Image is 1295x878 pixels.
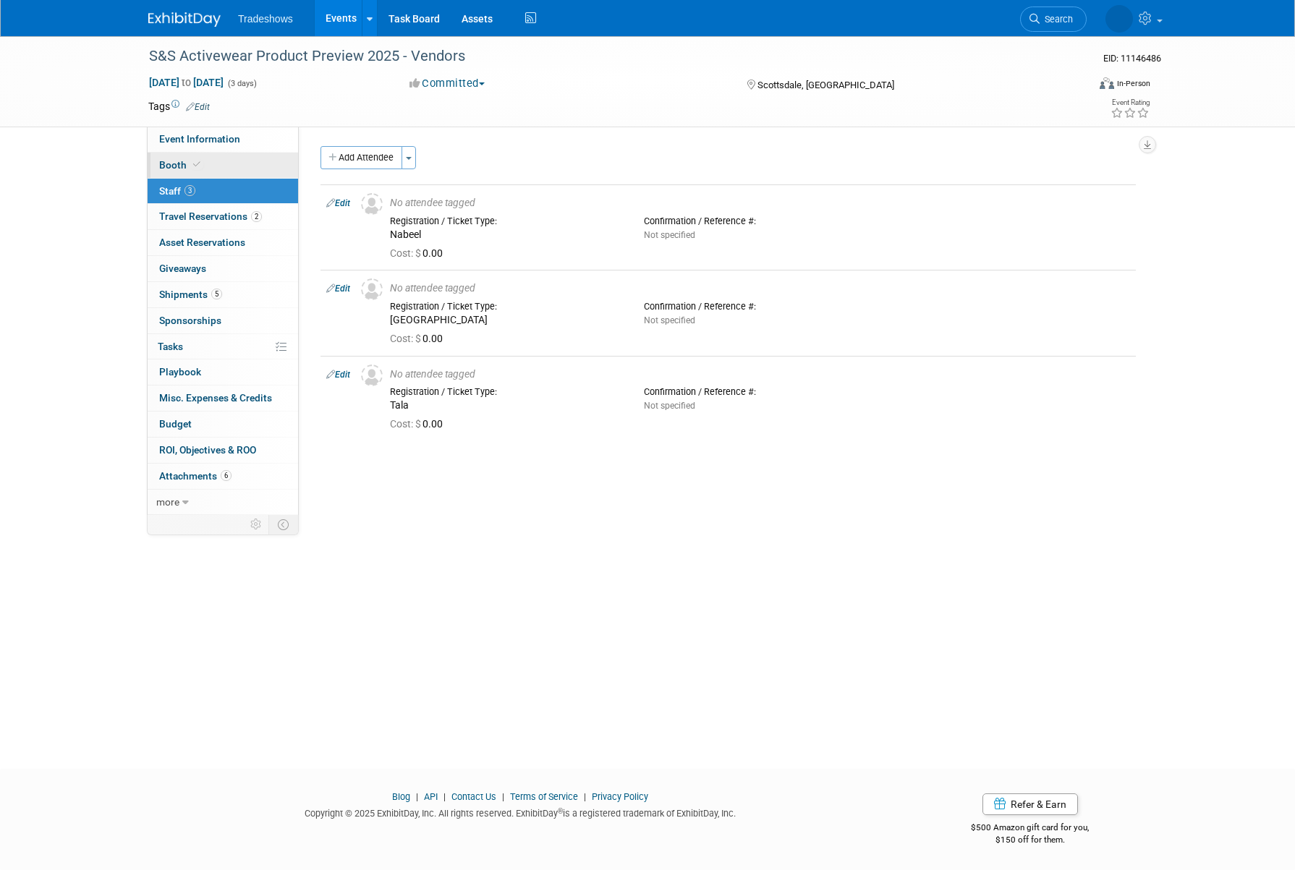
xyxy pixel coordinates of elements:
span: Not specified [644,401,695,411]
span: | [580,791,590,802]
a: Edit [326,284,350,294]
span: Event Information [159,133,240,145]
span: Not specified [644,315,695,325]
div: Tala [390,399,622,412]
a: Misc. Expenses & Credits [148,385,298,411]
sup: ® [558,807,563,815]
div: Confirmation / Reference #: [644,301,876,312]
div: S&S Activewear Product Preview 2025 - Vendors [144,43,1065,69]
div: No attendee tagged [390,197,1130,210]
span: Search [1040,14,1073,25]
button: Committed [404,76,491,91]
span: Tasks [158,341,183,352]
img: Format-Inperson.png [1100,77,1114,89]
img: Unassigned-User-Icon.png [361,193,383,215]
a: Booth [148,153,298,178]
a: Refer & Earn [982,793,1078,815]
div: In-Person [1116,78,1150,89]
img: Linda Yilmazian [1105,5,1133,33]
a: Event Information [148,127,298,152]
div: Registration / Ticket Type: [390,386,622,398]
img: Unassigned-User-Icon.png [361,365,383,386]
span: Booth [159,159,203,171]
div: Confirmation / Reference #: [644,386,876,398]
span: 3 [184,185,195,196]
span: Cost: $ [390,247,423,259]
a: Edit [186,102,210,112]
div: Event Format [1001,75,1150,97]
span: Shipments [159,289,222,300]
div: Event Rating [1111,99,1150,106]
button: Add Attendee [320,146,402,169]
span: 0.00 [390,247,449,259]
div: No attendee tagged [390,368,1130,381]
a: Privacy Policy [592,791,648,802]
a: API [424,791,438,802]
a: Sponsorships [148,308,298,333]
a: Shipments5 [148,282,298,307]
span: Budget [159,418,192,430]
a: Blog [392,791,410,802]
div: No attendee tagged [390,282,1130,295]
div: Copyright © 2025 ExhibitDay, Inc. All rights reserved. ExhibitDay is a registered trademark of Ex... [148,804,892,820]
span: | [440,791,449,802]
span: Not specified [644,230,695,240]
div: $150 off for them. [914,834,1147,846]
div: [GEOGRAPHIC_DATA] [390,314,622,327]
span: Sponsorships [159,315,221,326]
span: to [179,77,193,88]
td: Personalize Event Tab Strip [244,515,269,534]
td: Tags [148,99,210,114]
span: Asset Reservations [159,236,245,248]
span: 6 [221,470,232,481]
span: Staff [159,185,195,197]
span: Attachments [159,470,232,482]
span: Travel Reservations [159,210,262,222]
div: Confirmation / Reference #: [644,216,876,227]
span: ROI, Objectives & ROO [159,444,256,456]
span: Scottsdale, [GEOGRAPHIC_DATA] [757,80,894,90]
a: Edit [326,370,350,380]
a: Travel Reservations2 [148,204,298,229]
a: Playbook [148,359,298,385]
span: Cost: $ [390,418,423,430]
span: (3 days) [226,79,257,88]
img: Unassigned-User-Icon.png [361,278,383,300]
div: Registration / Ticket Type: [390,216,622,227]
a: Tasks [148,334,298,359]
span: 5 [211,289,222,299]
span: [DATE] [DATE] [148,76,224,89]
a: Attachments6 [148,464,298,489]
span: 0.00 [390,418,449,430]
span: Misc. Expenses & Credits [159,392,272,404]
a: Edit [326,198,350,208]
a: Contact Us [451,791,496,802]
a: Search [1020,7,1087,32]
div: Registration / Ticket Type: [390,301,622,312]
a: Asset Reservations [148,230,298,255]
span: more [156,496,179,508]
a: Giveaways [148,256,298,281]
a: Terms of Service [510,791,578,802]
div: Nabeel [390,229,622,242]
span: | [498,791,508,802]
div: $500 Amazon gift card for you, [914,812,1147,845]
a: Staff3 [148,179,298,204]
i: Booth reservation complete [193,161,200,169]
a: ROI, Objectives & ROO [148,438,298,463]
span: Event ID: 11146486 [1103,53,1161,64]
span: 2 [251,211,262,222]
img: ExhibitDay [148,12,221,27]
span: 0.00 [390,333,449,344]
span: Cost: $ [390,333,423,344]
span: Playbook [159,366,201,378]
a: Budget [148,412,298,437]
td: Toggle Event Tabs [269,515,299,534]
span: Tradeshows [238,13,293,25]
span: Giveaways [159,263,206,274]
a: more [148,490,298,515]
span: | [412,791,422,802]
